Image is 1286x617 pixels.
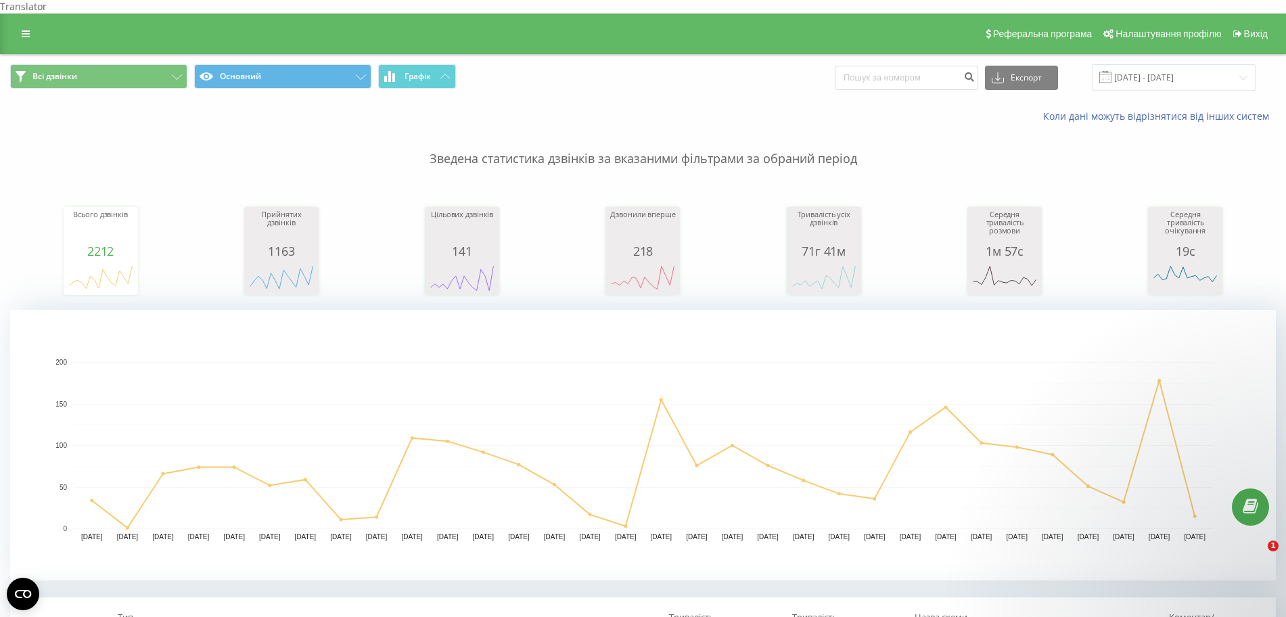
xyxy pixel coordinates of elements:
[757,533,779,541] text: [DATE]
[790,258,858,298] svg: A chart.
[60,484,68,491] text: 50
[971,258,1038,298] svg: A chart.
[686,533,708,541] text: [DATE]
[152,533,174,541] text: [DATE]
[248,210,315,244] div: Прийнятих дзвінків
[55,359,67,366] text: 200
[609,210,676,244] div: Дзвонили вперше
[900,533,921,541] text: [DATE]
[55,401,67,408] text: 150
[67,210,135,244] div: Всього дзвінків
[10,310,1276,580] svg: A chart.
[63,525,67,532] text: 0
[1116,28,1221,39] span: Налаштування профілю
[67,258,135,298] svg: A chart.
[405,72,431,81] span: Графік
[793,533,814,541] text: [DATE]
[935,533,957,541] text: [DATE]
[615,533,637,541] text: [DATE]
[790,244,858,258] div: 71г 41м
[188,533,210,541] text: [DATE]
[790,210,858,244] div: Тривалість усіх дзвінків
[117,533,139,541] text: [DATE]
[1226,14,1272,54] a: Вихід
[473,533,495,541] text: [DATE]
[1043,110,1276,122] a: Коли дані можуть відрізнятися вiд інших систем
[508,533,530,541] text: [DATE]
[1240,541,1272,573] iframe: Intercom live chat
[10,123,1276,168] p: Зведена статистика дзвінків за вказаними фільтрами за обраний період
[1268,541,1279,551] span: 1
[829,533,850,541] text: [DATE]
[609,258,676,298] svg: A chart.
[428,244,496,258] div: 141
[248,244,315,258] div: 1163
[295,533,317,541] text: [DATE]
[971,533,992,541] text: [DATE]
[259,533,281,541] text: [DATE]
[428,258,496,298] svg: A chart.
[864,533,886,541] text: [DATE]
[223,533,245,541] text: [DATE]
[993,28,1093,39] span: Реферальна програма
[378,64,456,89] button: Графік
[1244,28,1268,39] span: Вихід
[979,14,1097,54] a: Реферальна програма
[1151,258,1219,298] svg: A chart.
[67,244,135,258] div: 2212
[971,244,1038,258] div: 1м 57с
[1097,14,1226,54] a: Налаштування профілю
[971,210,1038,244] div: Середня тривалість розмови
[835,66,978,90] input: Пошук за номером
[609,244,676,258] div: 218
[651,533,672,541] text: [DATE]
[330,533,352,541] text: [DATE]
[579,533,601,541] text: [DATE]
[10,64,187,89] button: Всі дзвінки
[194,64,371,89] button: Основний
[1151,210,1219,244] div: Середня тривалість очікування
[32,71,77,82] span: Всі дзвінки
[55,442,67,449] text: 100
[437,533,459,541] text: [DATE]
[366,533,388,541] text: [DATE]
[248,258,315,298] svg: A chart.
[401,533,423,541] text: [DATE]
[1006,533,1028,541] text: [DATE]
[544,533,566,541] text: [DATE]
[81,533,103,541] text: [DATE]
[428,210,496,244] div: Цільових дзвінків
[1151,244,1219,258] div: 19с
[7,578,39,610] button: Open CMP widget
[985,66,1058,90] button: Експорт
[722,533,743,541] text: [DATE]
